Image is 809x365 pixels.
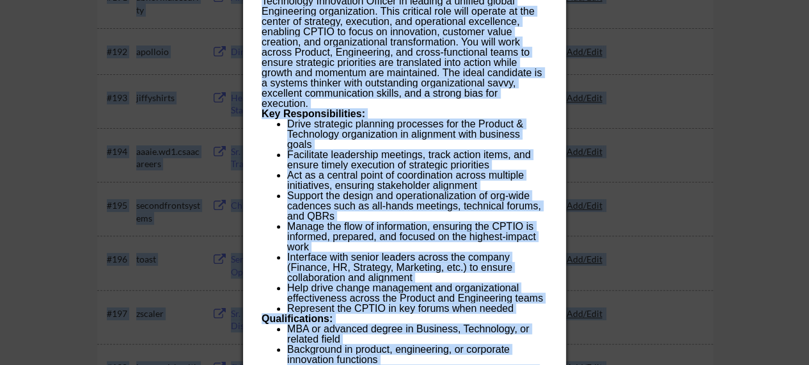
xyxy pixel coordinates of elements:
li: Support the design and operationalization of org-wide cadences such as all-hands meetings, techni... [287,191,547,222]
li: Interface with senior leaders across the company (Finance, HR, Strategy, Marketing, etc.) to ensu... [287,252,547,283]
li: Facilitate leadership meetings, track action items, and ensure timely execution of strategic prio... [287,150,547,170]
li: MBA or advanced degree in Business, Technology, or related field [287,324,547,345]
b: Qualifications: [262,313,333,324]
b: Key Responsibilities: [262,108,365,119]
li: Act as a central point of coordination across multiple initiatives, ensuring stakeholder alignment [287,170,547,191]
li: Represent the CPTIO in key forums when needed [287,304,547,314]
li: Help drive change management and organizational effectiveness across the Product and Engineering ... [287,283,547,304]
li: Background in product, engineering, or corporate innovation functions [287,345,547,365]
li: Drive strategic planning processes for the Product & Technology organization in alignment with bu... [287,119,547,150]
li: Manage the flow of information, ensuring the CPTIO is informed, prepared, and focused on the high... [287,222,547,252]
